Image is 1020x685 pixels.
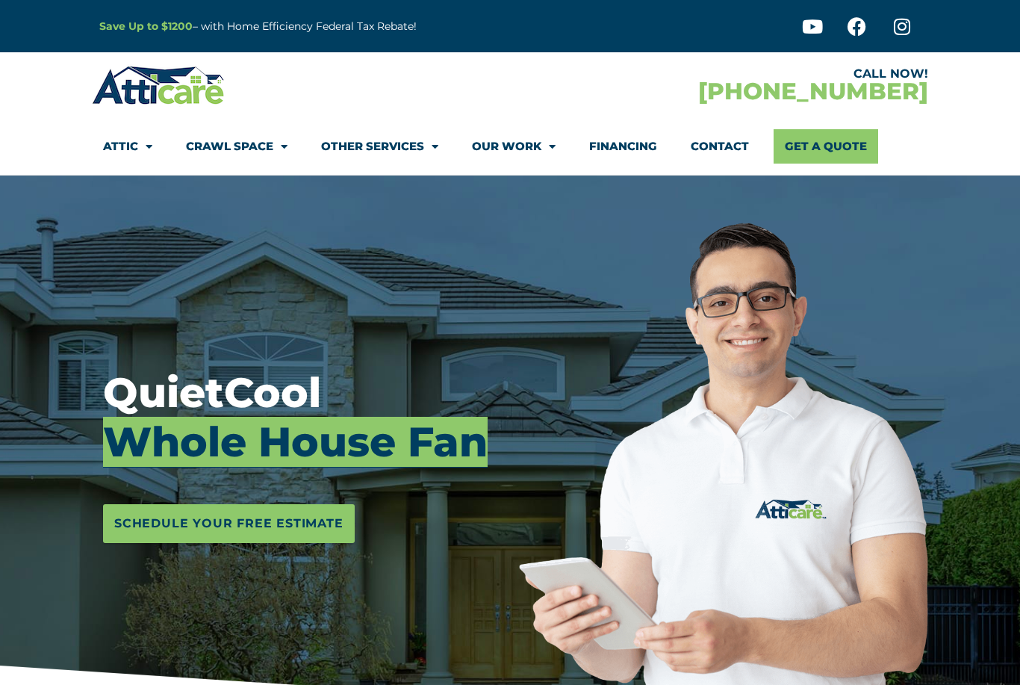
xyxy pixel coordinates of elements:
[472,129,556,164] a: Our Work
[103,129,917,164] nav: Menu
[114,512,343,536] span: Schedule Your Free Estimate
[186,129,287,164] a: Crawl Space
[510,68,928,80] div: CALL NOW!
[321,129,438,164] a: Other Services
[103,504,355,543] a: Schedule Your Free Estimate
[691,129,749,164] a: Contact
[103,368,508,467] h3: QuietCool
[99,19,193,33] a: Save Up to $1200
[589,129,657,164] a: Financing
[774,129,878,164] a: Get A Quote
[103,129,152,164] a: Attic
[99,18,583,35] p: – with Home Efficiency Federal Tax Rebate!
[103,417,488,468] mark: Whole House Fan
